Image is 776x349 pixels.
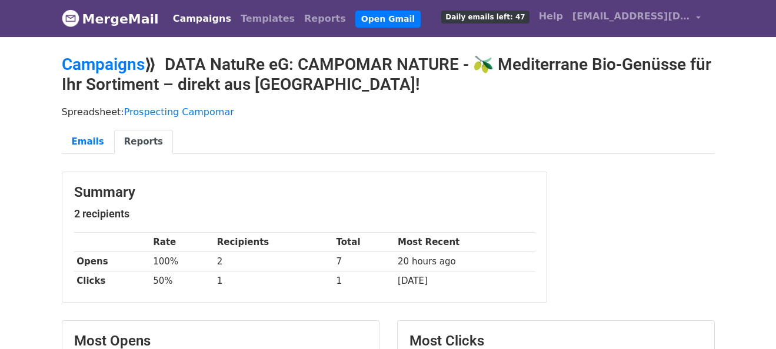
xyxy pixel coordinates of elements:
th: Most Recent [395,233,534,252]
a: MergeMail [62,6,159,31]
p: Spreadsheet: [62,106,715,118]
td: 50% [150,271,214,291]
th: Rate [150,233,214,252]
th: Clicks [74,271,151,291]
a: Prospecting Campomar [124,106,234,118]
td: 1 [214,271,334,291]
td: 100% [150,252,214,271]
h2: ⟫ DATA NatuRe eG: CAMPOMAR NATURE - 🫒 Mediterrane Bio-Genüsse für Ihr Sortiment – direkt aus [GEO... [62,55,715,94]
a: Templates [236,7,299,31]
td: 7 [334,252,395,271]
a: Reports [299,7,351,31]
a: Emails [62,130,114,154]
a: Help [534,5,568,28]
td: [DATE] [395,271,534,291]
a: Daily emails left: 47 [437,5,534,28]
span: [EMAIL_ADDRESS][DOMAIN_NAME] [572,9,690,24]
img: MergeMail logo [62,9,79,27]
h3: Summary [74,184,535,201]
td: 1 [334,271,395,291]
td: 20 hours ago [395,252,534,271]
td: 2 [214,252,334,271]
h5: 2 recipients [74,207,535,220]
a: Reports [114,130,173,154]
th: Opens [74,252,151,271]
a: Campaigns [168,7,236,31]
a: [EMAIL_ADDRESS][DOMAIN_NAME] [568,5,705,32]
a: Campaigns [62,55,145,74]
th: Recipients [214,233,334,252]
span: Daily emails left: 47 [441,11,529,24]
a: Open Gmail [355,11,421,28]
th: Total [334,233,395,252]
